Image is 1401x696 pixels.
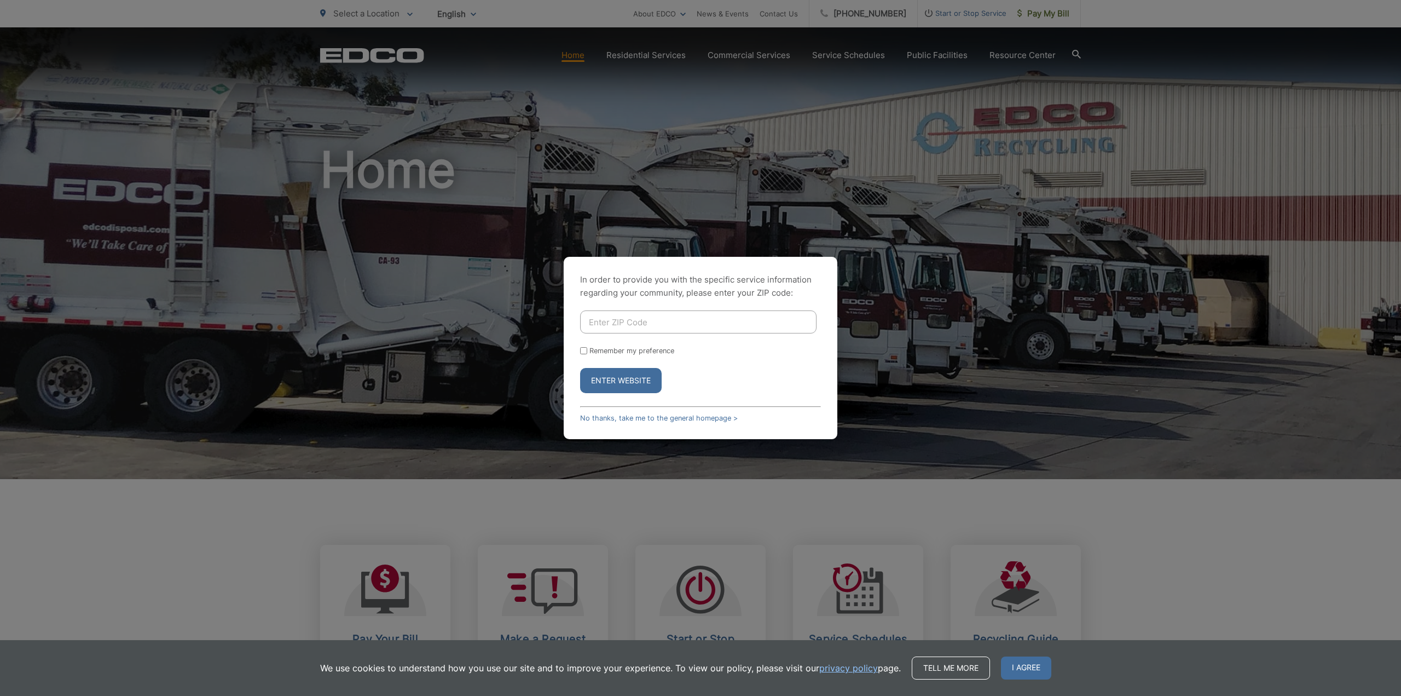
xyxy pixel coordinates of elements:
input: Enter ZIP Code [580,310,817,333]
span: I agree [1001,657,1051,680]
button: Enter Website [580,368,662,393]
a: No thanks, take me to the general homepage > [580,414,738,422]
p: We use cookies to understand how you use our site and to improve your experience. To view our pol... [320,662,901,675]
a: privacy policy [819,662,878,675]
a: Tell me more [912,657,990,680]
label: Remember my preference [589,347,674,355]
p: In order to provide you with the specific service information regarding your community, please en... [580,273,821,300]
